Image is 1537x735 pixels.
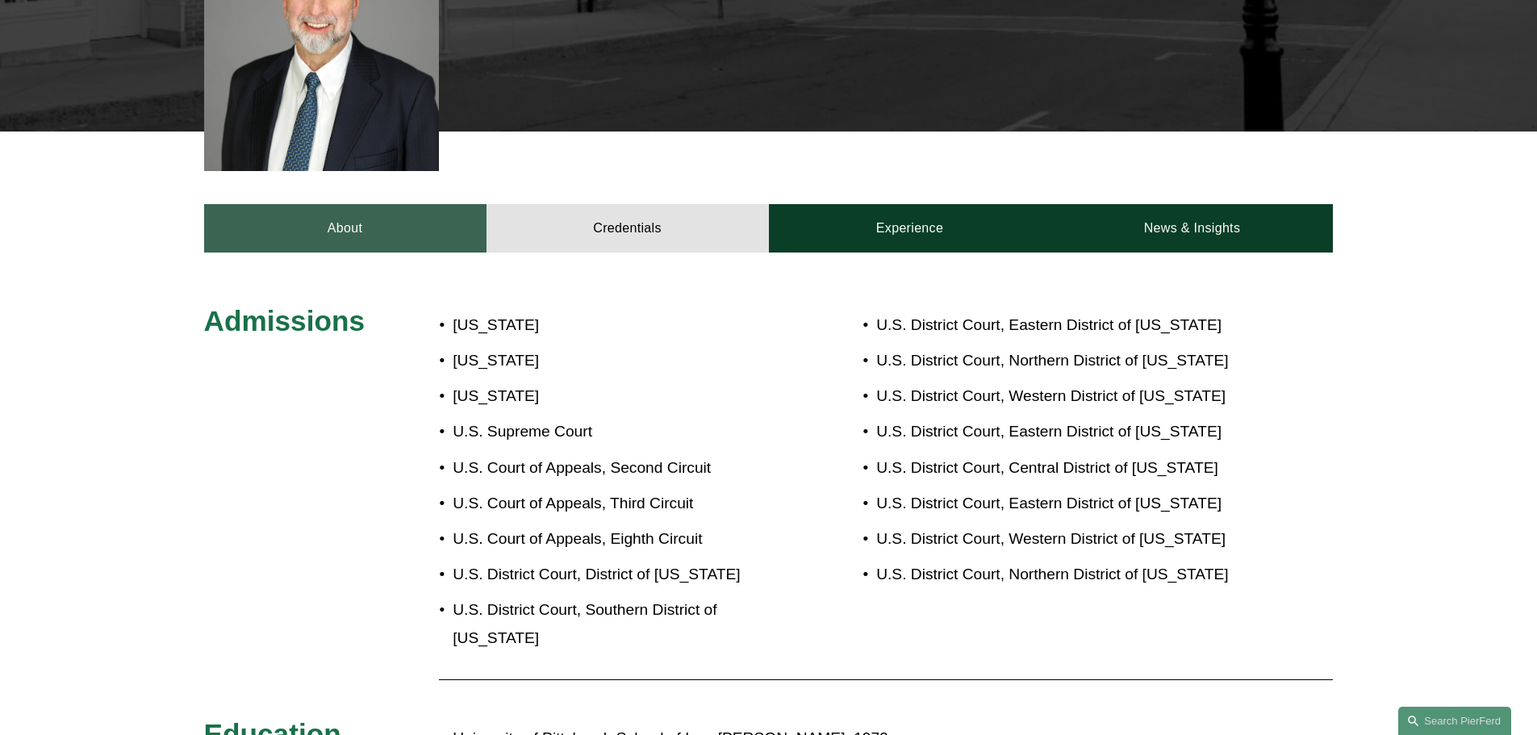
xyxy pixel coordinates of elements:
p: U.S. District Court, Southern District of [US_STATE] [453,596,768,652]
p: U.S. Court of Appeals, Third Circuit [453,490,768,518]
p: U.S. District Court, Northern District of [US_STATE] [876,347,1239,375]
a: Experience [769,204,1051,253]
p: U.S. District Court, Northern District of [US_STATE] [876,561,1239,589]
a: News & Insights [1050,204,1333,253]
p: [US_STATE] [453,347,768,375]
p: [US_STATE] [453,311,768,340]
p: U.S. Supreme Court [453,418,768,446]
a: Credentials [487,204,769,253]
p: U.S. District Court, Western District of [US_STATE] [876,382,1239,411]
p: U.S. District Court, Eastern District of [US_STATE] [876,418,1239,446]
p: [US_STATE] [453,382,768,411]
a: Search this site [1398,707,1511,735]
p: U.S. Court of Appeals, Second Circuit [453,454,768,482]
a: About [204,204,487,253]
p: U.S. District Court, Eastern District of [US_STATE] [876,311,1239,340]
p: U.S. District Court, Central District of [US_STATE] [876,454,1239,482]
span: Admissions [204,305,365,336]
p: U.S. District Court, Western District of [US_STATE] [876,525,1239,553]
p: U.S. Court of Appeals, Eighth Circuit [453,525,768,553]
p: U.S. District Court, District of [US_STATE] [453,561,768,589]
p: U.S. District Court, Eastern District of [US_STATE] [876,490,1239,518]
